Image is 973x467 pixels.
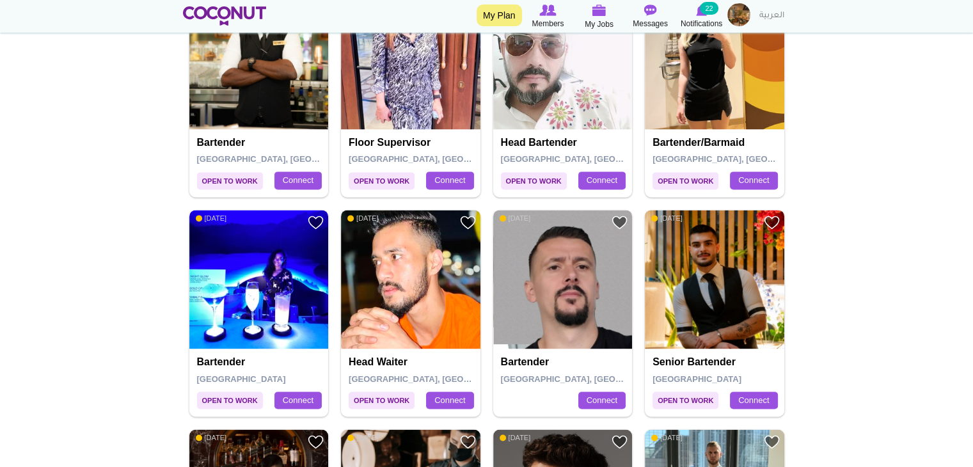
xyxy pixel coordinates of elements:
[349,356,476,368] h4: Head Waiter
[681,17,722,30] span: Notifications
[196,214,227,223] span: [DATE]
[500,214,531,223] span: [DATE]
[501,374,683,384] span: [GEOGRAPHIC_DATA], [GEOGRAPHIC_DATA]
[197,137,324,148] h4: Bartender
[501,172,567,189] span: Open to Work
[183,6,267,26] img: Home
[700,2,718,15] small: 22
[651,214,683,223] span: [DATE]
[460,214,476,230] a: Add to Favourites
[196,433,227,442] span: [DATE]
[612,214,628,230] a: Add to Favourites
[592,4,606,16] img: My Jobs
[653,356,780,368] h4: Senior Bartender
[349,172,415,189] span: Open to Work
[347,433,379,442] span: [DATE]
[349,154,531,164] span: [GEOGRAPHIC_DATA], [GEOGRAPHIC_DATA]
[578,392,626,409] a: Connect
[653,374,741,384] span: [GEOGRAPHIC_DATA]
[653,172,718,189] span: Open to Work
[676,3,727,30] a: Notifications Notifications 22
[197,172,263,189] span: Open to Work
[644,4,657,16] img: Messages
[633,17,668,30] span: Messages
[764,214,780,230] a: Add to Favourites
[197,356,324,368] h4: Bartender
[696,4,707,16] img: Notifications
[574,3,625,31] a: My Jobs My Jobs
[653,154,835,164] span: [GEOGRAPHIC_DATA], [GEOGRAPHIC_DATA]
[349,137,476,148] h4: Floor Supervisor
[308,214,324,230] a: Add to Favourites
[197,374,286,384] span: [GEOGRAPHIC_DATA]
[501,154,683,164] span: [GEOGRAPHIC_DATA], [GEOGRAPHIC_DATA]
[730,392,777,409] a: Connect
[730,171,777,189] a: Connect
[539,4,556,16] img: Browse Members
[349,374,531,384] span: [GEOGRAPHIC_DATA], [GEOGRAPHIC_DATA]
[523,3,574,30] a: Browse Members Members
[197,392,263,409] span: Open to Work
[612,434,628,450] a: Add to Favourites
[625,3,676,30] a: Messages Messages
[764,434,780,450] a: Add to Favourites
[426,392,473,409] a: Connect
[585,18,613,31] span: My Jobs
[477,4,522,26] a: My Plan
[308,434,324,450] a: Add to Favourites
[578,171,626,189] a: Connect
[349,392,415,409] span: Open to Work
[653,137,780,148] h4: Bartender/Barmaid
[753,3,791,29] a: العربية
[274,171,322,189] a: Connect
[460,434,476,450] a: Add to Favourites
[653,392,718,409] span: Open to Work
[501,356,628,368] h4: Bartender
[197,154,379,164] span: [GEOGRAPHIC_DATA], [GEOGRAPHIC_DATA]
[347,214,379,223] span: [DATE]
[501,137,628,148] h4: Head Bartender
[532,17,564,30] span: Members
[274,392,322,409] a: Connect
[426,171,473,189] a: Connect
[500,433,531,442] span: [DATE]
[651,433,683,442] span: [DATE]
